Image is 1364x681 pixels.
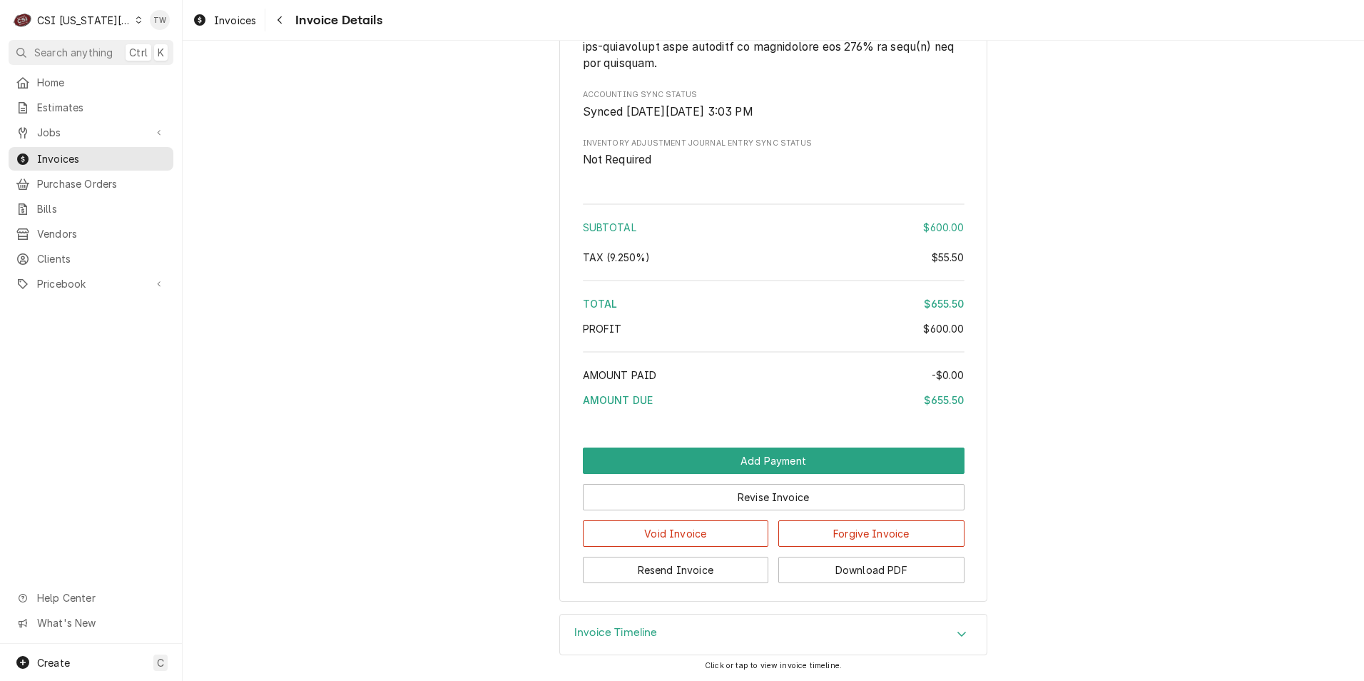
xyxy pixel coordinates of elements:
span: Synced [DATE][DATE] 3:03 PM [583,105,753,118]
button: Add Payment [583,448,965,474]
div: Profit [583,321,965,336]
div: Amount Paid [583,368,965,383]
button: Resend Invoice [583,557,769,583]
div: Total [583,296,965,311]
span: What's New [37,615,165,630]
div: -$0.00 [932,368,965,383]
span: Invoices [214,13,256,28]
span: Purchase Orders [37,176,166,191]
div: Amount Summary [583,198,965,418]
div: Button Group Row [583,510,965,547]
span: Clients [37,251,166,266]
a: Go to Pricebook [9,272,173,296]
a: Go to Jobs [9,121,173,144]
span: Jobs [37,125,145,140]
span: Vendors [37,226,166,241]
span: Profit [583,323,622,335]
span: Accounting Sync Status [583,89,965,101]
a: Vendors [9,222,173,246]
span: Ctrl [129,45,148,60]
div: Button Group [583,448,965,583]
span: Accounting Sync Status [583,104,965,121]
a: Go to Help Center [9,586,173,610]
button: Accordion Details Expand Trigger [560,615,987,655]
div: $600.00 [923,220,964,235]
span: Inventory Adjustment Journal Entry Sync Status [583,151,965,168]
div: Invoice Timeline [559,614,987,655]
div: Accordion Header [560,615,987,655]
div: Tori Warrick's Avatar [150,10,170,30]
span: Help Center [37,590,165,605]
button: Search anythingCtrlK [9,40,173,65]
button: Download PDF [778,557,965,583]
div: $55.50 [932,250,965,265]
h3: Invoice Timeline [574,626,658,640]
a: Clients [9,247,173,271]
span: K [158,45,164,60]
a: Bills [9,197,173,221]
div: Inventory Adjustment Journal Entry Sync Status [583,138,965,168]
div: Subtotal [583,220,965,235]
span: Click or tap to view invoice timeline. [705,661,842,670]
span: Home [37,75,166,90]
div: $600.00 [923,321,964,336]
button: Revise Invoice [583,484,965,510]
div: TW [150,10,170,30]
div: Button Group Row [583,547,965,583]
a: Estimates [9,96,173,119]
button: Navigate back [268,9,291,31]
span: Tax ( 9.250% ) [583,251,651,263]
span: C [157,655,164,670]
div: Button Group Row [583,474,965,510]
span: Inventory Adjustment Journal Entry Sync Status [583,138,965,149]
a: Invoices [187,9,262,32]
span: Total [583,298,618,310]
div: CSI Kansas City.'s Avatar [13,10,33,30]
span: Not Required [583,153,652,166]
span: Invoice Details [291,11,382,30]
span: Create [37,657,70,669]
button: Void Invoice [583,520,769,547]
span: Subtotal [583,221,636,233]
div: Accounting Sync Status [583,89,965,120]
span: Amount Due [583,394,653,406]
a: Invoices [9,147,173,171]
span: Bills [37,201,166,216]
div: Tax [583,250,965,265]
a: Go to What's New [9,611,173,635]
a: Home [9,71,173,94]
div: Amount Due [583,393,965,408]
span: Estimates [37,100,166,115]
div: C [13,10,33,30]
span: Amount Paid [583,369,657,381]
span: Invoices [37,151,166,166]
span: Search anything [34,45,113,60]
a: Purchase Orders [9,172,173,196]
div: $655.50 [924,296,964,311]
div: Button Group Row [583,448,965,474]
div: CSI [US_STATE][GEOGRAPHIC_DATA]. [37,13,131,28]
div: $655.50 [924,393,964,408]
span: Pricebook [37,276,145,291]
button: Forgive Invoice [778,520,965,547]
